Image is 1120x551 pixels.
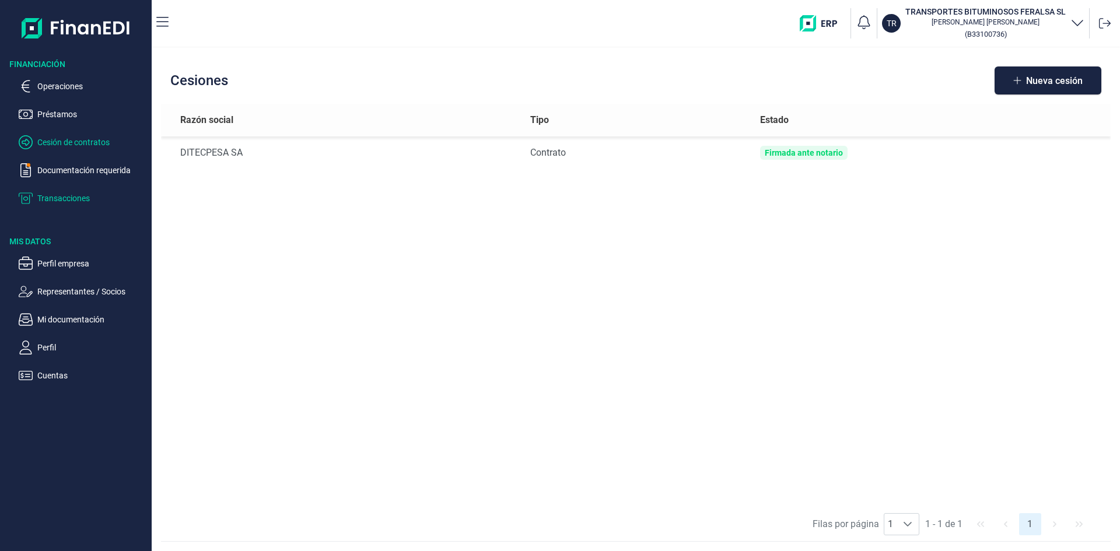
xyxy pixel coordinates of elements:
[921,513,967,535] span: 1 - 1 de 1
[813,517,879,531] span: Filas por página
[37,107,147,121] p: Préstamos
[170,72,228,89] h2: Cesiones
[37,163,147,177] p: Documentación requerida
[37,191,147,205] p: Transacciones
[37,285,147,299] p: Representantes / Socios
[905,6,1066,17] h3: TRANSPORTES BITUMINOSOS FERALSA SL
[905,17,1066,27] p: [PERSON_NAME] [PERSON_NAME]
[37,313,147,327] p: Mi documentación
[530,146,742,160] div: Contrato
[19,341,147,355] button: Perfil
[19,313,147,327] button: Mi documentación
[37,79,147,93] p: Operaciones
[19,135,147,149] button: Cesión de contratos
[19,285,147,299] button: Representantes / Socios
[1026,76,1083,85] span: Nueva cesión
[22,9,131,47] img: Logo de aplicación
[884,514,897,535] span: 1
[995,66,1101,94] button: Nueva cesión
[1019,513,1041,535] button: Page 1
[180,146,512,160] div: DITECPESA SA
[19,257,147,271] button: Perfil empresa
[887,17,897,29] p: TR
[37,368,147,382] p: Cuentas
[19,107,147,121] button: Préstamos
[800,15,846,31] img: erp
[530,113,549,127] span: Tipo
[19,163,147,177] button: Documentación requerida
[965,30,1007,38] small: Copiar cif
[37,341,147,355] p: Perfil
[765,148,843,157] div: Firmada ante notario
[19,79,147,93] button: Operaciones
[37,135,147,149] p: Cesión de contratos
[19,368,147,382] button: Cuentas
[19,191,147,205] button: Transacciones
[37,257,147,271] p: Perfil empresa
[760,113,789,127] span: Estado
[882,6,1084,41] button: TRTRANSPORTES BITUMINOSOS FERALSA SL[PERSON_NAME] [PERSON_NAME](B33100736)
[180,113,233,127] span: Razón social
